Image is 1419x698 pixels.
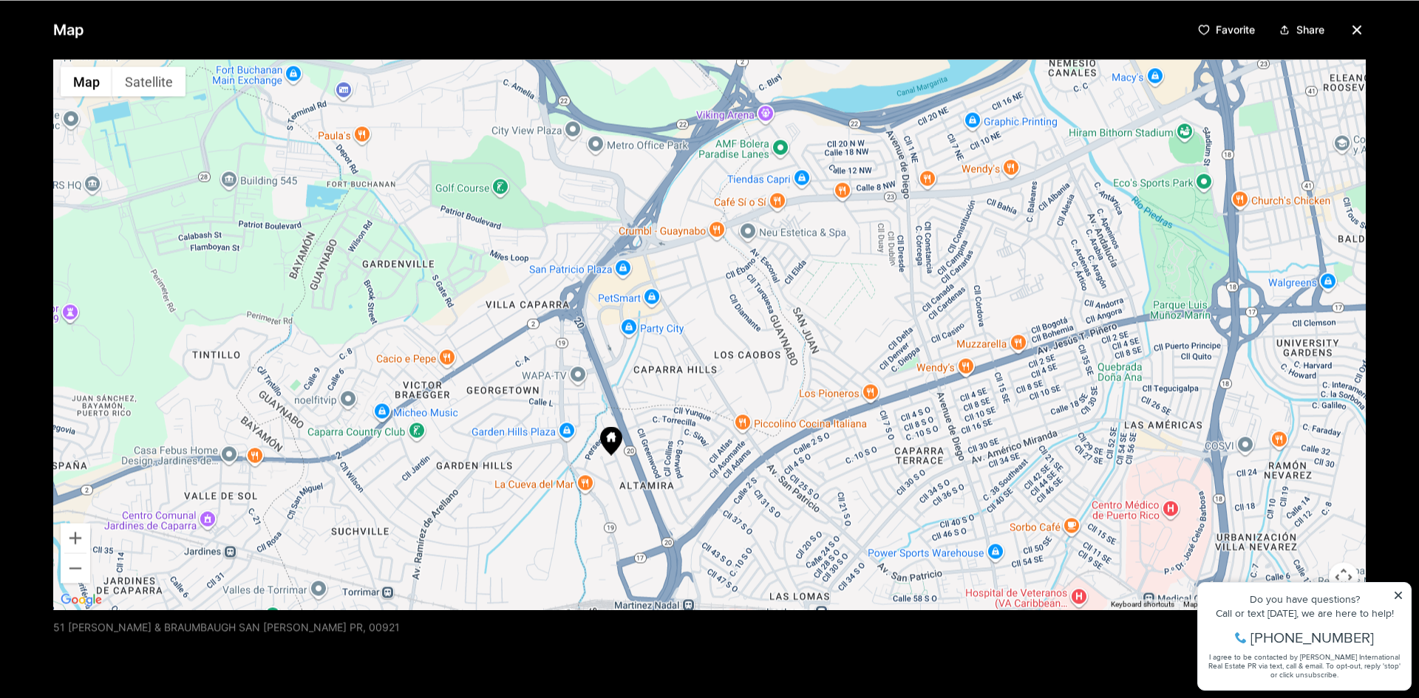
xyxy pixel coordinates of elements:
p: Share [1296,24,1324,35]
button: Keyboard shortcuts [1111,599,1174,609]
div: Call or text [DATE], we are here to help! [16,47,214,58]
span: Map data ©2025 Google [1183,600,1264,608]
p: Favorite [1216,24,1255,35]
a: Open this area in Google Maps (opens a new window) [57,590,106,609]
button: Share [1273,18,1330,41]
p: Map [53,15,84,44]
img: Google [57,590,106,609]
button: Favorite [1192,18,1261,41]
button: Show satellite imagery [112,66,186,96]
p: 51 [PERSON_NAME] & BRAUMBAUGH SAN [PERSON_NAME] PR, 00921 [53,621,400,633]
a: Terms (opens in new tab) [1273,600,1293,608]
button: Zoom in [61,523,90,552]
button: Show street map [61,66,112,96]
a: Report a map error [1302,600,1361,608]
button: Zoom out [61,553,90,583]
button: Map camera controls [1329,562,1358,592]
span: I agree to be contacted by [PERSON_NAME] International Real Estate PR via text, call & email. To ... [18,91,211,119]
div: Do you have questions? [16,33,214,44]
span: [PHONE_NUMBER] [61,69,184,84]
